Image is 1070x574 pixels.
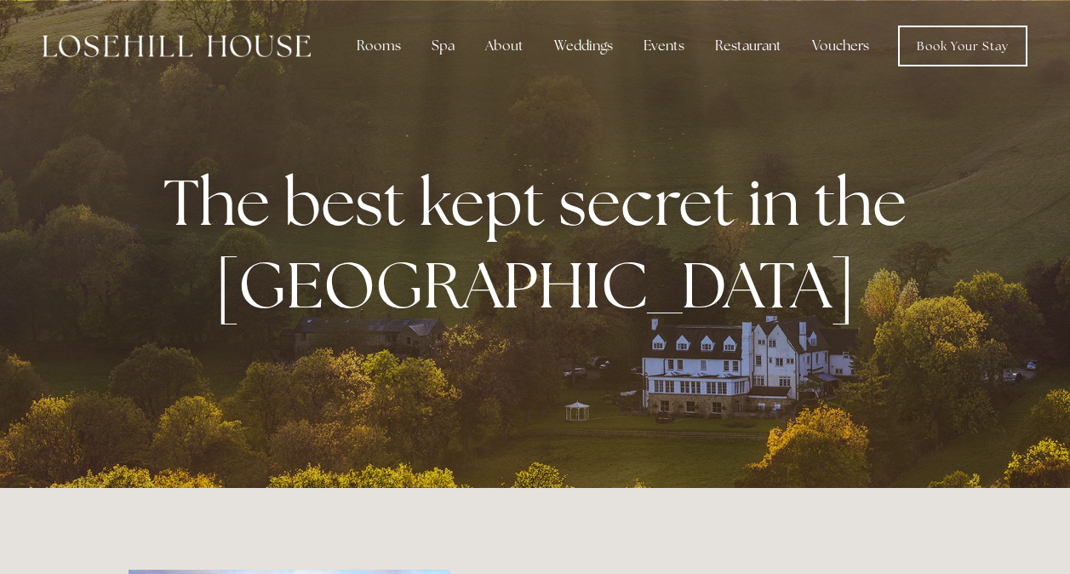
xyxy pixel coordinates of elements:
img: Losehill House [43,35,311,57]
a: Vouchers [798,29,883,63]
div: Spa [418,29,468,63]
strong: The best kept secret in the [GEOGRAPHIC_DATA] [163,160,920,327]
div: Weddings [541,29,627,63]
div: About [472,29,537,63]
div: Events [630,29,698,63]
div: Rooms [343,29,415,63]
a: Book Your Stay [898,26,1027,66]
div: Restaurant [701,29,795,63]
